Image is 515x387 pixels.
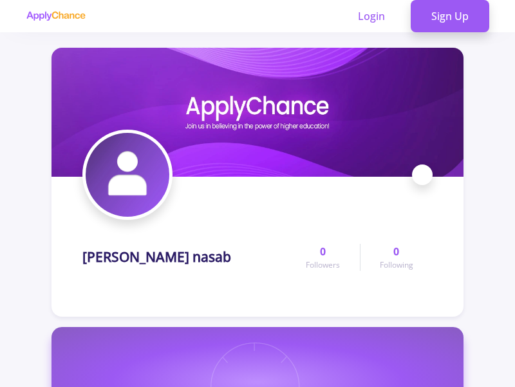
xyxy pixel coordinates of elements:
img: MohammadAmin Karimi nasabcover image [51,48,464,177]
img: MohammadAmin Karimi nasabavatar [86,133,169,217]
a: 0Followers [286,244,359,271]
span: 0 [393,244,399,259]
h1: [PERSON_NAME] nasab [82,249,231,265]
img: applychance logo text only [26,11,86,21]
span: Following [380,259,413,271]
span: Followers [306,259,340,271]
span: 0 [320,244,326,259]
a: 0Following [360,244,433,271]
